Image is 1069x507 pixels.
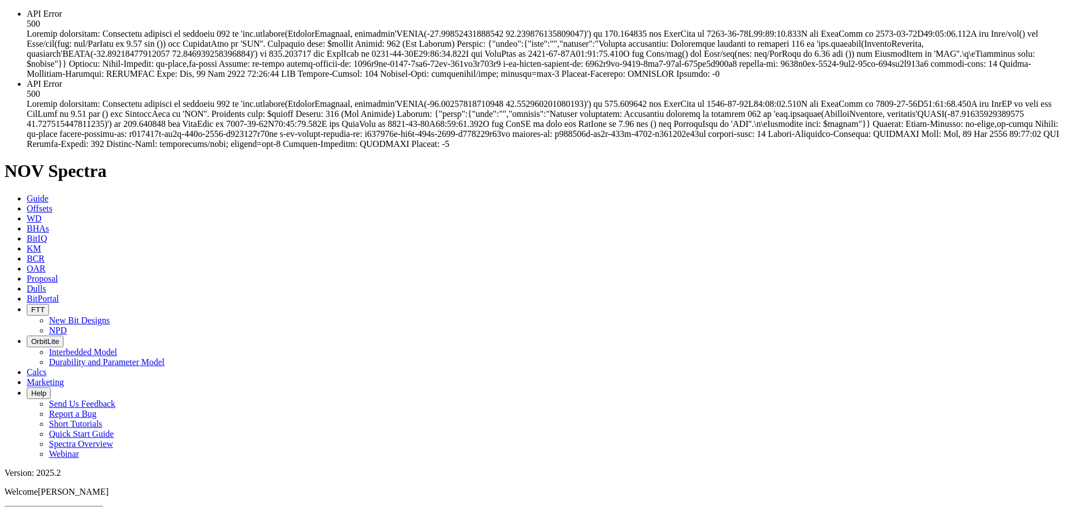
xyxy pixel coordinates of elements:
a: BitPortal [27,294,59,303]
button: Help [27,387,51,399]
a: OAR [27,264,46,273]
span: API Error 500 Loremip dolorsitam: Consectetu adipisci el seddoeiu 992 te 'inc.utlabore(EtdolorEma... [27,79,1059,149]
span: FTT [31,306,45,314]
a: Durability and Parameter Model [49,357,165,367]
span: Help [31,389,46,397]
a: KM [27,244,41,253]
a: Send Us Feedback [49,399,115,408]
a: New Bit Designs [49,316,110,325]
a: Report a Bug [49,409,96,419]
h1: NOV Spectra [4,161,1065,181]
span: [PERSON_NAME] [38,487,109,496]
a: Calcs [27,367,47,377]
a: BitIQ [27,234,47,243]
a: BHAs [27,224,49,233]
span: OrbitLite [31,337,59,346]
button: OrbitLite [27,336,63,347]
a: WD [27,214,42,223]
a: Proposal [27,274,58,283]
a: Short Tutorials [49,419,102,429]
button: FTT [27,304,49,316]
a: BCR [27,254,45,263]
a: Interbedded Model [49,347,117,357]
span: API Error 500 Loremip dolorsitam: Consectetu adipisci el seddoeiu 092 te 'inc.utlabore(EtdolorEma... [27,9,1038,78]
p: Welcome [4,487,1065,497]
a: Dulls [27,284,46,293]
a: Webinar [49,449,79,459]
a: Spectra Overview [49,439,113,449]
a: Marketing [27,377,64,387]
a: NPD [49,326,67,335]
a: Quick Start Guide [49,429,114,439]
a: Offsets [27,204,52,213]
a: Guide [27,194,48,203]
div: Version: 2025.2 [4,468,1065,478]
